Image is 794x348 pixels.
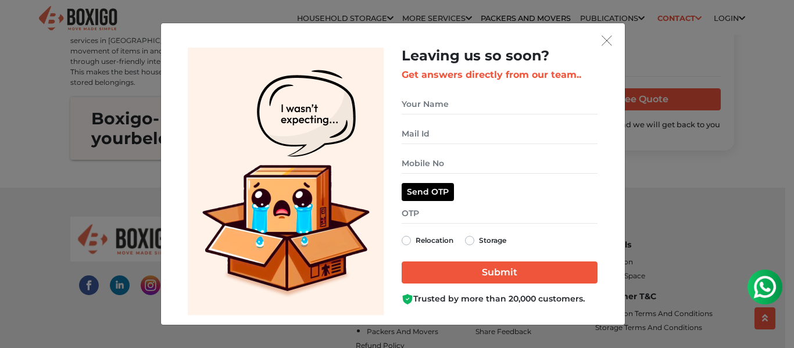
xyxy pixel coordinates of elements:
[402,293,598,305] div: Trusted by more than 20,000 customers.
[12,12,35,35] img: whatsapp-icon.svg
[479,234,506,247] label: Storage
[402,124,598,144] input: Mail Id
[402,261,598,284] input: Submit
[402,293,413,305] img: Boxigo Customer Shield
[402,69,598,80] h3: Get answers directly from our team..
[402,153,598,174] input: Mobile No
[402,94,598,114] input: Your Name
[602,35,612,46] img: exit
[416,234,453,247] label: Relocation
[402,48,598,64] h2: Leaving us so soon?
[402,183,454,201] button: Send OTP
[188,48,384,315] img: Lead Welcome Image
[402,203,598,224] input: OTP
